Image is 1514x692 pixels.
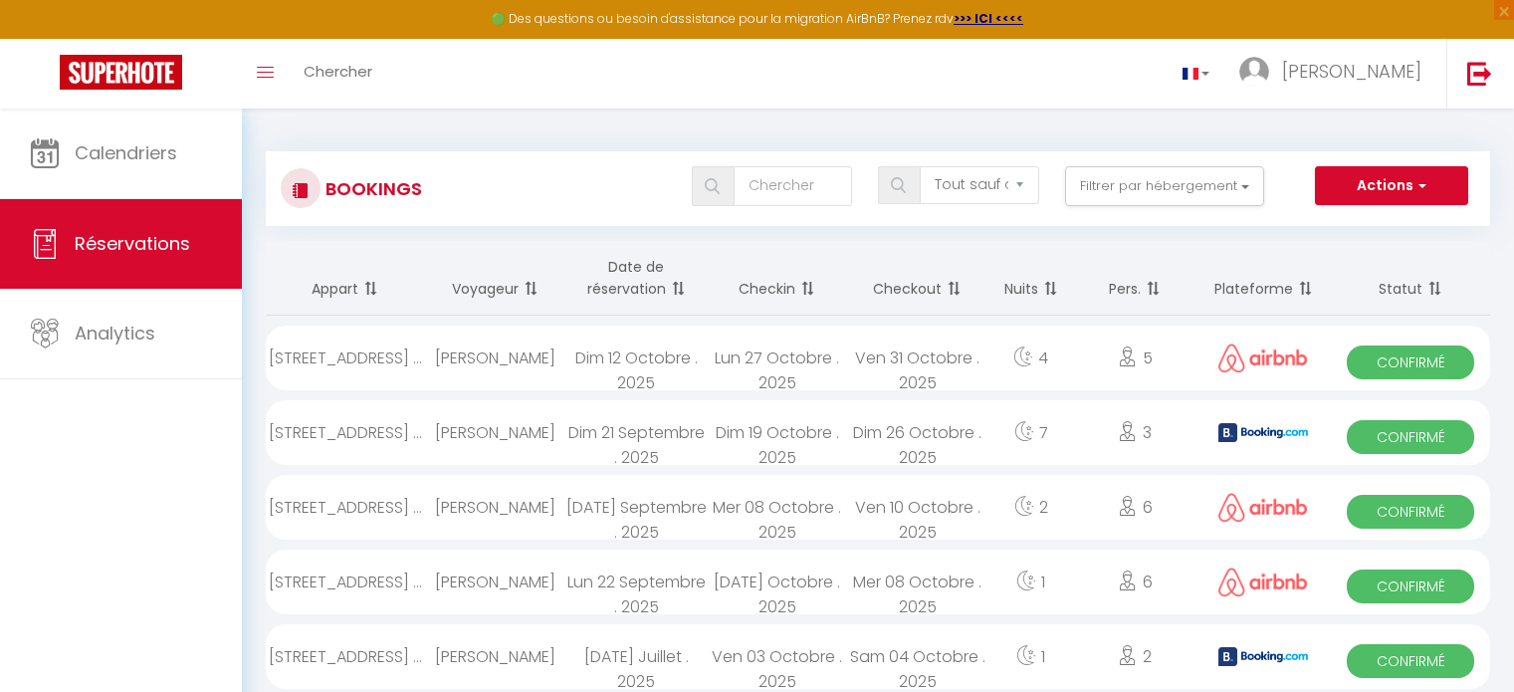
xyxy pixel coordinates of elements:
a: >>> ICI <<<< [954,10,1023,27]
span: Réservations [75,231,190,256]
th: Sort by rentals [266,241,425,316]
span: Calendriers [75,140,177,165]
th: Sort by channel [1196,241,1331,316]
input: Chercher [734,166,852,206]
h3: Bookings [321,166,422,211]
img: Super Booking [60,55,182,90]
th: Sort by guest [425,241,565,316]
img: logout [1467,61,1492,86]
img: ... [1239,57,1269,87]
th: Sort by nights [988,241,1074,316]
a: ... [PERSON_NAME] [1224,39,1446,109]
button: Actions [1315,166,1468,206]
a: Chercher [289,39,387,109]
th: Sort by checkout [847,241,987,316]
span: Analytics [75,321,155,346]
button: Filtrer par hébergement [1065,166,1264,206]
th: Sort by checkin [707,241,847,316]
th: Sort by people [1074,241,1196,316]
span: [PERSON_NAME] [1282,59,1421,84]
span: Chercher [304,61,372,82]
th: Sort by booking date [565,241,706,316]
th: Sort by status [1331,241,1490,316]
